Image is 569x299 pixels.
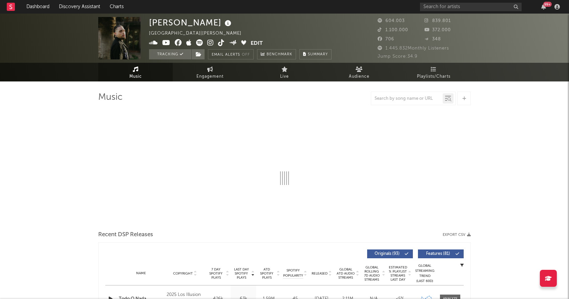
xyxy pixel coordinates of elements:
span: Copyright [173,272,193,276]
a: Engagement [173,63,247,81]
div: Name [119,271,163,276]
span: Playlists/Charts [417,73,450,81]
button: Export CSV [443,233,471,237]
button: Tracking [149,49,191,59]
input: Search for artists [420,3,522,11]
span: Originals ( 93 ) [372,252,403,256]
span: Live [280,73,289,81]
button: Edit [251,39,263,48]
span: 1.100.000 [378,28,408,32]
span: Recent DSP Releases [98,231,153,239]
span: 1.445.832 Monthly Listeners [378,46,449,51]
span: Music [129,73,142,81]
span: 372.000 [424,28,451,32]
span: Spotify Popularity [283,268,303,278]
span: Jump Score: 34.9 [378,54,418,59]
a: Audience [322,63,396,81]
button: 99+ [541,4,546,10]
span: Released [312,272,328,276]
button: Summary [299,49,332,59]
div: Global Streaming Trend (Last 60D) [415,263,435,284]
div: [PERSON_NAME] [149,17,233,28]
span: 706 [378,37,394,41]
span: 348 [424,37,441,41]
span: ATD Spotify Plays [258,267,276,280]
em: Off [242,53,250,57]
span: Global ATD Audio Streams [336,267,355,280]
span: 839.801 [424,19,451,23]
span: 604.003 [378,19,405,23]
span: Global Rolling 7D Audio Streams [362,265,381,282]
span: Audience [349,73,370,81]
div: [GEOGRAPHIC_DATA] | [PERSON_NAME] [149,30,249,38]
button: Originals(93) [367,249,413,258]
div: 99 + [543,2,552,7]
button: Email AlertsOff [208,49,254,59]
span: Benchmark [267,51,292,59]
span: Estimated % Playlist Streams Last Day [388,265,407,282]
button: Features(81) [418,249,464,258]
span: Engagement [196,73,224,81]
a: Live [247,63,322,81]
span: Summary [308,53,328,56]
a: Benchmark [257,49,296,59]
span: Features ( 81 ) [422,252,454,256]
a: Playlists/Charts [396,63,471,81]
span: 7 Day Spotify Plays [207,267,225,280]
a: Music [98,63,173,81]
span: Last Day Spotify Plays [232,267,250,280]
input: Search by song name or URL [371,96,443,101]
